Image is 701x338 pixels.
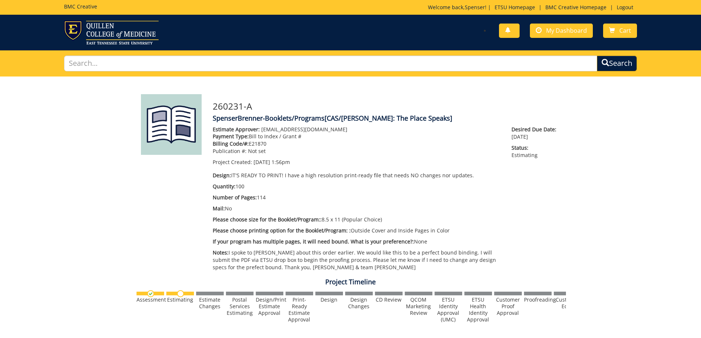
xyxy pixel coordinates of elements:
[213,140,249,147] span: Billing Code/#:
[546,26,587,35] span: My Dashboard
[213,238,501,245] p: None
[464,296,492,323] div: ETSU Health Identity Approval
[213,115,560,122] h4: SpenserBrenner-Booklets/Programs
[213,205,225,212] span: Mail:
[213,159,252,166] span: Project Created:
[64,21,159,45] img: ETSU logo
[213,216,322,223] span: Please choose size for the Booklet/Program::
[213,126,260,133] span: Estimate Approver:
[213,238,414,245] span: If your program has multiple pages, it will need bound. What is your preference?:
[213,194,257,201] span: Number of Pages:
[315,296,343,303] div: Design
[511,144,560,152] span: Status:
[613,4,637,11] a: Logout
[213,227,501,234] p: Outside Cover and Inside Pages in Color
[213,249,229,256] span: Notes:
[213,183,236,190] span: Quantity:
[141,94,202,155] img: Product featured image
[137,296,164,303] div: Assessment
[428,4,637,11] p: Welcome back, ! | | |
[254,159,290,166] span: [DATE] 1:56pm
[511,126,560,133] span: Desired Due Date:
[213,133,501,140] p: Bill to Index / Grant #
[177,290,184,297] img: no
[213,194,501,201] p: 114
[226,296,254,316] div: Postal Services Estimating
[213,227,351,234] span: Please choose printing option for the Booklet/Program: :
[213,172,231,179] span: Design:
[554,296,581,310] div: Customer Edits
[64,4,97,9] h5: BMC Creative
[196,296,224,310] div: Estimate Changes
[597,56,637,71] button: Search
[135,278,566,286] h4: Project Timeline
[603,24,637,38] a: Cart
[465,4,485,11] a: Spenser
[213,102,560,111] h3: 260231-A
[147,290,154,297] img: checkmark
[256,296,283,316] div: Design/Print Estimate Approval
[494,296,522,316] div: Customer Proof Approval
[213,205,501,212] p: No
[213,140,501,147] p: E21870
[64,56,598,71] input: Search...
[213,183,501,190] p: 100
[530,24,593,38] a: My Dashboard
[213,216,501,223] p: 8.5 x 11 (Popular Choice)
[524,296,552,303] div: Proofreading
[491,4,539,11] a: ETSU Homepage
[213,249,501,271] p: I spoke to [PERSON_NAME] about this order earlier. We would like this to be a perfect bound bindi...
[166,296,194,303] div: Estimating
[286,296,313,323] div: Print-Ready Estimate Approval
[248,147,266,154] span: Not set
[213,147,247,154] span: Publication #:
[511,126,560,140] p: [DATE]
[435,296,462,323] div: ETSU Identity Approval (UMC)
[375,296,403,303] div: CD Review
[619,26,631,35] span: Cart
[511,144,560,159] p: Estimating
[325,114,452,122] span: [CAS/[PERSON_NAME]: The Place Speaks]
[345,296,373,310] div: Design Changes
[213,172,501,179] p: IT'S READY TO PRINT! I have a high resolution print-ready file that needs NO changes nor updates.
[542,4,610,11] a: BMC Creative Homepage
[405,296,432,316] div: QCOM Marketing Review
[213,126,501,133] p: [EMAIL_ADDRESS][DOMAIN_NAME]
[213,133,249,140] span: Payment Type:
